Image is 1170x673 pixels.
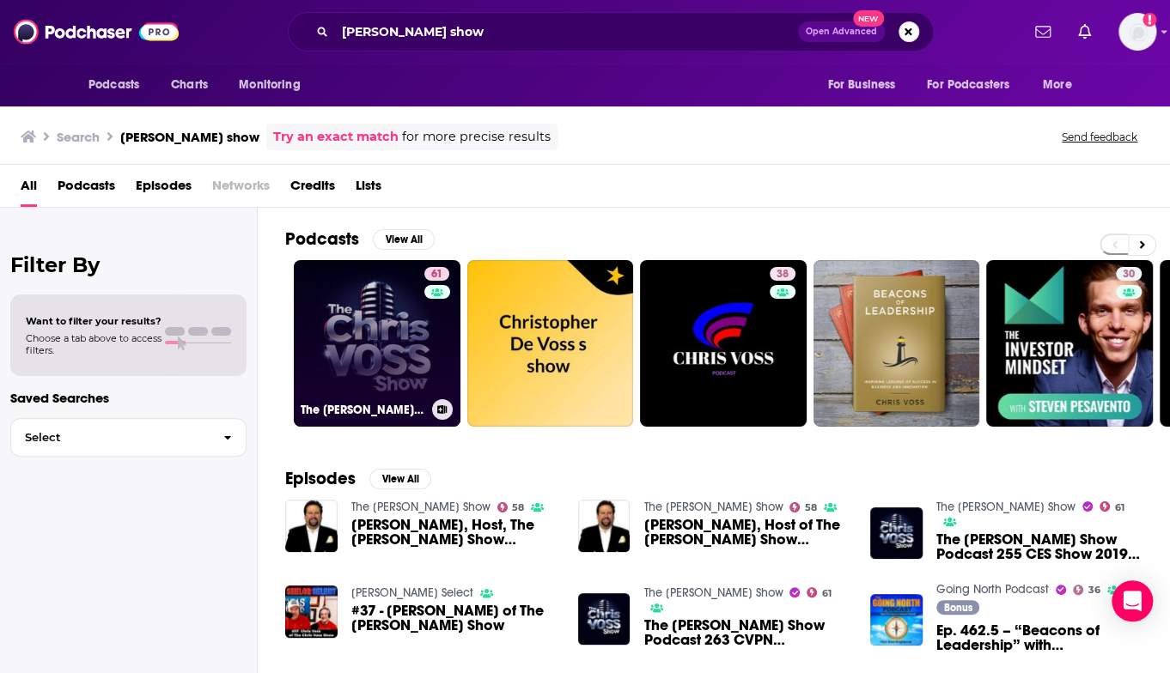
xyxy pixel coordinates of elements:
a: 61 [424,267,449,281]
a: Charts [160,69,218,101]
h2: Episodes [285,468,356,489]
img: The Chris Voss Show Podcast 263 CVPN Chris Voss Podcast Network Launch [578,593,631,646]
h3: The [PERSON_NAME] Show [301,403,425,417]
span: The [PERSON_NAME] Show Podcast 263 CVPN [PERSON_NAME] Podcast Network Launch [643,618,850,647]
a: Episodes [136,172,192,207]
span: Choose a tab above to access filters. [26,332,161,356]
button: Select [10,418,247,457]
a: Credits [290,172,335,207]
input: Search podcasts, credits, & more... [335,18,798,45]
span: For Podcasters [927,73,1009,97]
a: Show notifications dropdown [1028,17,1057,46]
a: 61The [PERSON_NAME] Show [294,260,460,427]
div: Open Intercom Messenger [1112,580,1153,621]
span: #37 - [PERSON_NAME] of The [PERSON_NAME] Show [351,603,558,633]
a: Going North Podcast [936,582,1049,597]
span: Ep. 462.5 – “Beacons of Leadership” with [PERSON_NAME] of The [PERSON_NAME] Show (@ChrisVossShow1) [936,623,1143,652]
a: The Chris Voss Show Podcast 263 CVPN Chris Voss Podcast Network Launch [643,618,850,647]
span: 58 [512,504,524,512]
button: Send feedback [1057,130,1143,144]
a: EpisodesView All [285,468,431,489]
span: for more precise results [402,127,551,147]
span: 38 [777,266,789,283]
a: The Rick Smith Show [351,500,491,514]
img: The Chris Voss Show Podcast 255 CES Show 2019 Sponsors of The Chris Voss Show [870,507,923,560]
h3: [PERSON_NAME] show [120,129,259,145]
h2: Filter By [10,252,247,277]
a: Ep. 462.5 – “Beacons of Leadership” with Chris Voss of The Chris Voss Show (@ChrisVossShow1) [870,594,923,646]
a: 58 [497,502,525,512]
span: Podcasts [88,73,139,97]
a: Podcasts [58,172,115,207]
span: [PERSON_NAME], Host of The [PERSON_NAME] Show @CHRISVOSS @CHRISVOSSSHOW [643,518,850,547]
span: 61 [431,266,442,283]
span: Bonus [944,603,972,613]
span: 61 [822,590,832,597]
a: 61 [807,587,832,597]
img: User Profile [1118,13,1156,51]
button: open menu [227,69,322,101]
span: Networks [212,172,270,207]
button: open menu [1031,69,1094,101]
h3: Search [57,129,100,145]
a: 38 [770,267,795,281]
img: #37 - Chris Voss of The Chris Voss Show [285,585,338,638]
button: open menu [76,69,161,101]
a: #37 - Chris Voss of The Chris Voss Show [351,603,558,633]
a: The Chris Voss Show Podcast 255 CES Show 2019 Sponsors of The Chris Voss Show [936,532,1143,561]
button: Open AdvancedNew [798,21,885,42]
span: Select [11,432,210,443]
a: All [21,172,37,207]
a: Chris Voss, Host of The Chris Voss Show @CHRISVOSS @CHRISVOSSSHOW [643,518,850,547]
a: PodcastsView All [285,228,435,250]
a: Shelor Select [351,585,473,600]
span: New [853,10,884,27]
div: Search podcasts, credits, & more... [288,12,934,52]
span: For Business [827,73,895,97]
span: Want to filter your results? [26,315,161,327]
span: Monitoring [239,73,300,97]
a: 30 [986,260,1153,427]
a: 58 [789,502,817,512]
span: 61 [1115,504,1124,512]
button: open menu [815,69,917,101]
span: Logged in as megcassidy [1118,13,1156,51]
button: open menu [916,69,1034,101]
img: Podchaser - Follow, Share and Rate Podcasts [14,15,179,48]
span: The [PERSON_NAME] Show Podcast 255 CES Show 2019 Sponsors of The [PERSON_NAME] Show [936,532,1143,561]
a: Lists [356,172,381,207]
a: The Chris Voss Show [936,500,1076,514]
a: 61 [1100,501,1124,512]
button: View All [369,469,431,489]
span: [PERSON_NAME], Host, The [PERSON_NAME] Show @CHRISVOSS @CHRISVOSSSHOW [351,518,558,547]
a: 30 [1116,267,1142,281]
h2: Podcasts [285,228,359,250]
p: Saved Searches [10,390,247,406]
span: Charts [171,73,208,97]
a: The Chris Voss Show [643,585,783,600]
span: 36 [1088,586,1100,594]
a: 36 [1073,585,1100,595]
span: 58 [805,504,817,512]
svg: Add a profile image [1143,13,1156,27]
a: Ep. 462.5 – “Beacons of Leadership” with Chris Voss of The Chris Voss Show (@ChrisVossShow1) [936,623,1143,652]
img: Chris Voss, Host, The Chris Voss Show @CHRISVOSS @CHRISVOSSSHOW [285,500,338,552]
span: Open Advanced [806,27,877,36]
img: Chris Voss, Host of The Chris Voss Show @CHRISVOSS @CHRISVOSSSHOW [578,500,631,552]
a: Show notifications dropdown [1071,17,1098,46]
button: Show profile menu [1118,13,1156,51]
a: The Rick Smith Show [643,500,783,514]
a: 38 [640,260,807,427]
a: Try an exact match [273,127,399,147]
a: Chris Voss, Host, The Chris Voss Show @CHRISVOSS @CHRISVOSSSHOW [351,518,558,547]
